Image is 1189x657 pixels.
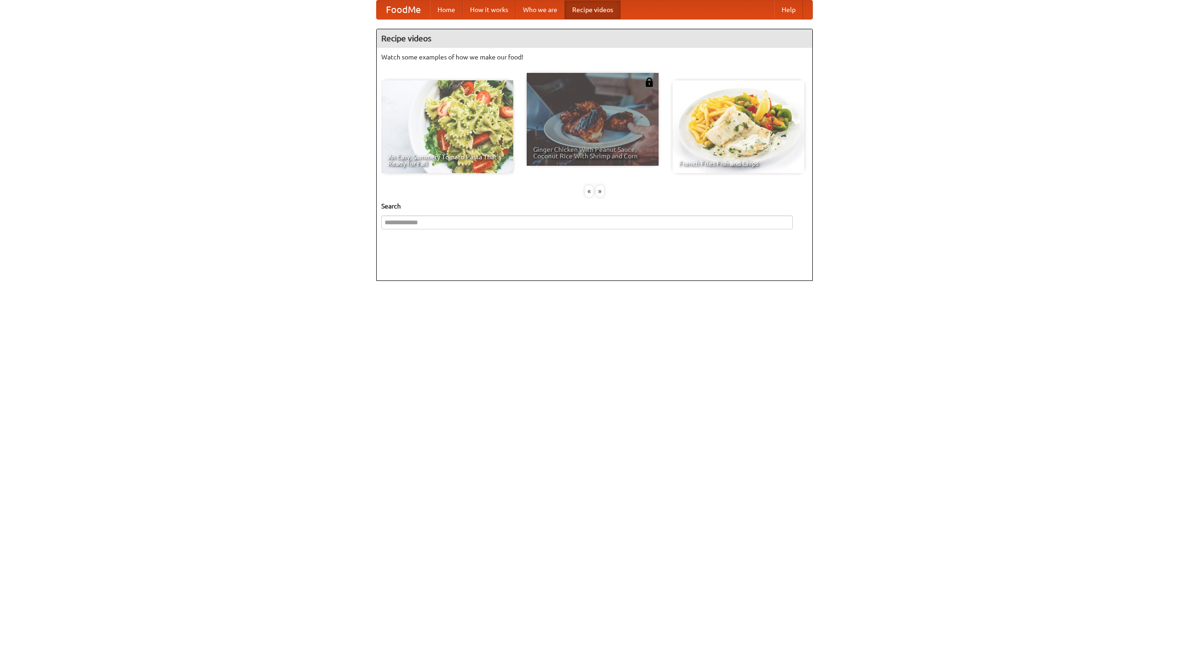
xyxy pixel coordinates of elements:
[377,29,812,48] h4: Recipe videos
[516,0,565,19] a: Who we are
[565,0,621,19] a: Recipe videos
[596,185,604,197] div: »
[377,0,430,19] a: FoodMe
[381,52,808,62] p: Watch some examples of how we make our food!
[774,0,803,19] a: Help
[388,154,507,167] span: An Easy, Summery Tomato Pasta That's Ready for Fall
[381,202,808,211] h5: Search
[381,80,513,173] a: An Easy, Summery Tomato Pasta That's Ready for Fall
[679,160,798,167] span: French Fries Fish and Chips
[673,80,804,173] a: French Fries Fish and Chips
[585,185,593,197] div: «
[430,0,463,19] a: Home
[463,0,516,19] a: How it works
[645,78,654,87] img: 483408.png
